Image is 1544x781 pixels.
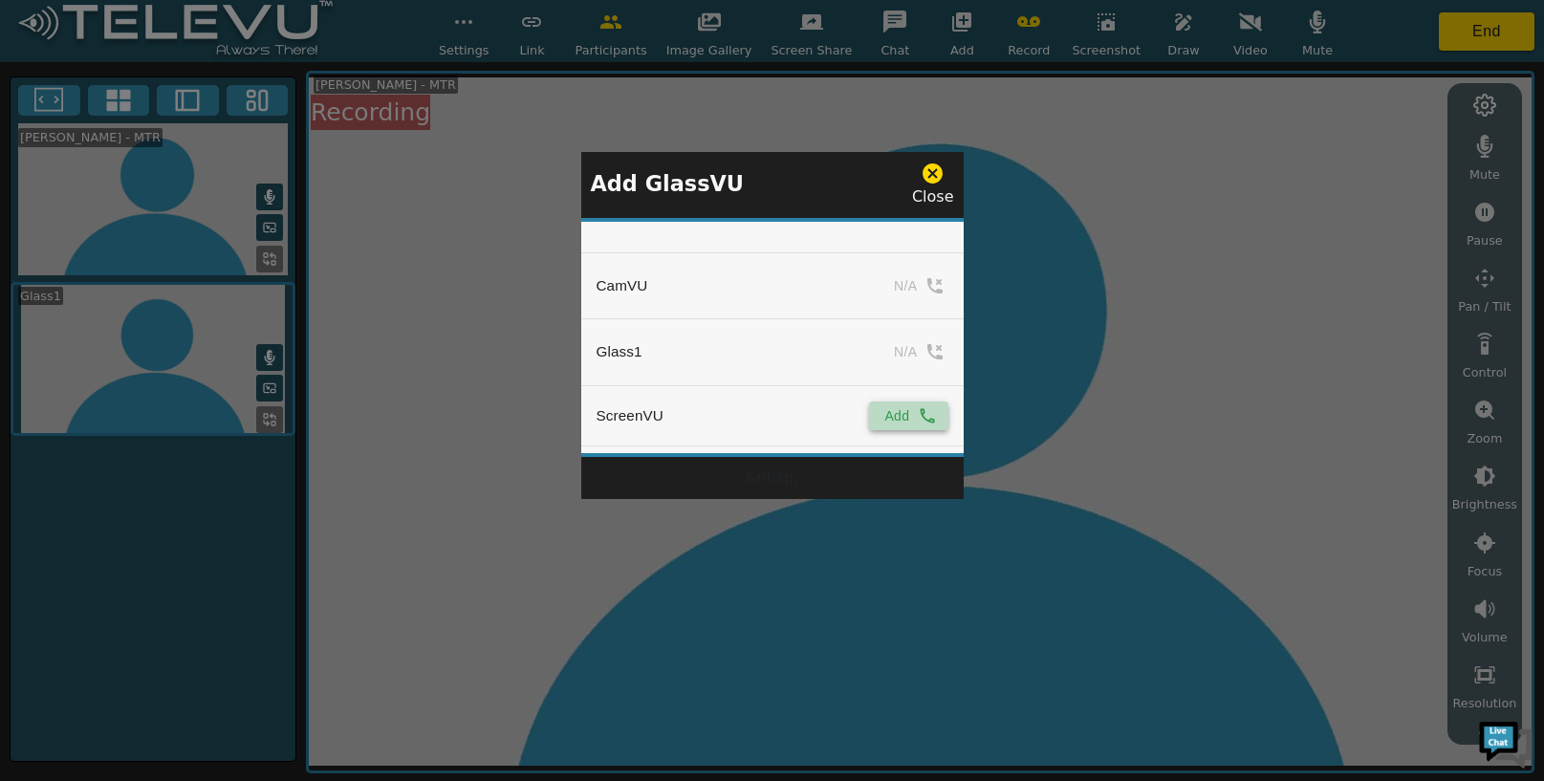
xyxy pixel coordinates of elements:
[591,168,745,201] p: Add GlassVU
[10,522,364,589] textarea: Type your message and hit 'Enter'
[1477,714,1534,771] img: Chat Widget
[33,89,80,137] img: d_736959983_company_1615157101543_736959983
[581,457,964,499] div: &nbsp;
[912,162,954,208] div: Close
[597,341,642,362] div: Glass1
[111,241,264,434] span: We're online!
[597,275,648,296] div: CamVU
[99,100,321,125] div: Chat with us now
[597,405,663,426] div: ScreenVU
[869,401,947,430] button: Add
[314,10,359,55] div: Minimize live chat window
[581,222,964,446] table: simple table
